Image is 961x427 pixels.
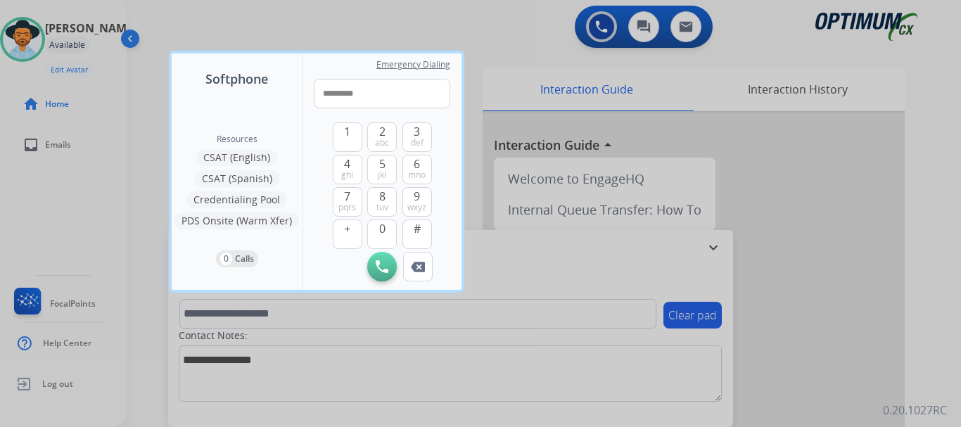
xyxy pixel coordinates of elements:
button: 0 [367,219,397,249]
span: 6 [414,155,420,172]
button: PDS Onsite (Warm Xfer) [174,212,299,229]
span: jkl [378,170,386,181]
span: abc [375,137,389,148]
button: 5jkl [367,155,397,184]
button: 2abc [367,122,397,152]
img: call-button [411,262,425,272]
button: # [402,219,432,249]
span: 0 [379,220,386,237]
button: Credentialing Pool [186,191,287,208]
span: Resources [217,134,257,145]
button: 8tuv [367,187,397,217]
button: 4ghi [333,155,362,184]
span: + [344,220,350,237]
button: 3def [402,122,432,152]
span: 8 [379,188,386,205]
button: 6mno [402,155,432,184]
span: tuv [376,202,388,213]
span: 5 [379,155,386,172]
span: Emergency Dialing [376,59,450,70]
span: def [411,137,424,148]
p: 0.20.1027RC [883,402,947,419]
button: CSAT (Spanish) [195,170,279,187]
button: CSAT (English) [196,149,277,166]
span: mno [408,170,426,181]
span: ghi [341,170,353,181]
span: 9 [414,188,420,205]
span: Softphone [205,69,268,89]
button: + [333,219,362,249]
span: pqrs [338,202,356,213]
button: 7pqrs [333,187,362,217]
img: call-button [376,260,388,273]
p: 0 [220,253,232,265]
p: Calls [235,253,254,265]
span: 3 [414,123,420,140]
span: 2 [379,123,386,140]
button: 9wxyz [402,187,432,217]
span: wxyz [407,202,426,213]
span: 1 [344,123,350,140]
span: # [414,220,421,237]
button: 0Calls [216,250,258,267]
span: 4 [344,155,350,172]
button: 1 [333,122,362,152]
span: 7 [344,188,350,205]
